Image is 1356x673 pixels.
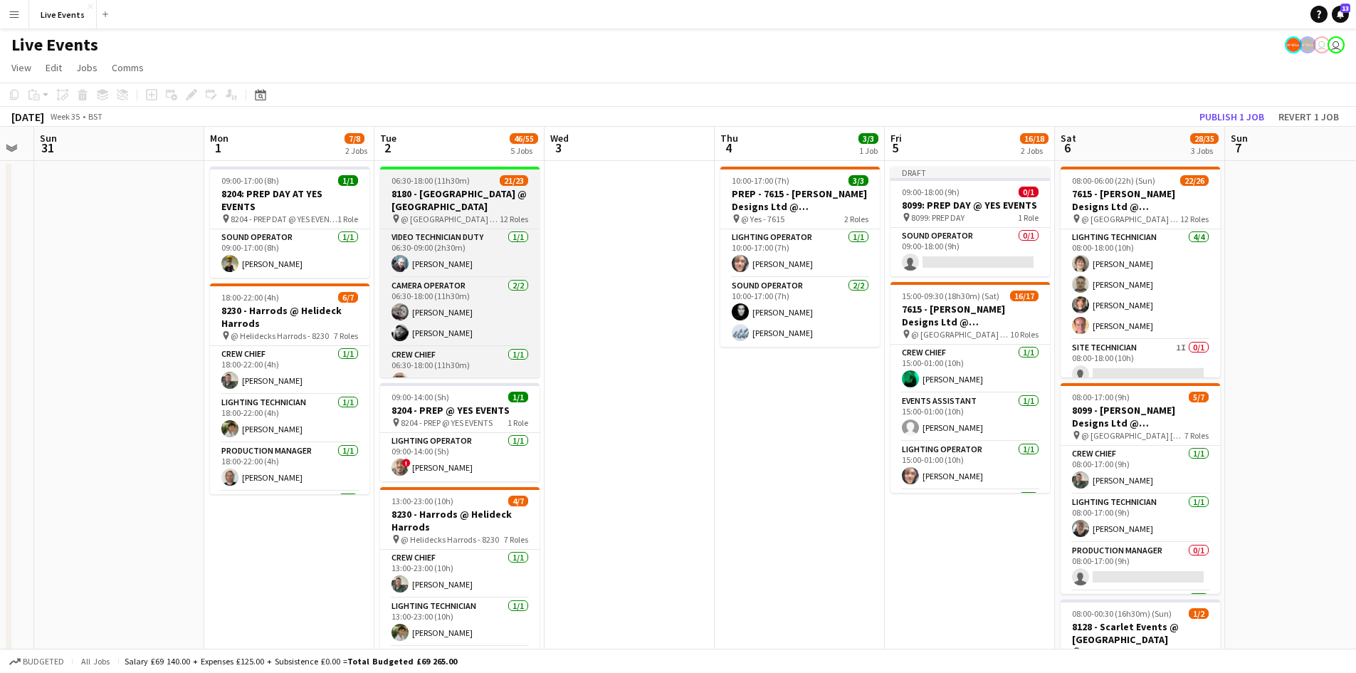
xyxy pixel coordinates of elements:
div: 5 Jobs [510,145,537,156]
app-card-role: Lighting Technician1/118:00-22:00 (4h)[PERSON_NAME] [210,395,369,443]
span: 1 Role [508,417,528,428]
span: Thu [720,132,738,145]
button: Publish 1 job [1194,108,1270,126]
h3: 8230 - Harrods @ Helideck Harrods [380,508,540,533]
span: @ [GEOGRAPHIC_DATA] - 7615 [1081,214,1180,224]
span: 13:00-23:00 (10h) [391,496,453,506]
span: @ Helidecks Harrods - 8230 [401,534,499,545]
h3: 8230 - Harrods @ Helideck Harrods [210,304,369,330]
app-card-role: Lighting Technician1/113:00-23:00 (10h)[PERSON_NAME] [380,598,540,647]
app-card-role: Camera Operator2/206:30-18:00 (11h30m)[PERSON_NAME][PERSON_NAME] [380,278,540,347]
span: 4 [718,140,738,156]
span: @ Helidecks Harrods - 8230 [231,330,329,341]
span: Sun [1231,132,1248,145]
span: 16/17 [1010,291,1039,301]
span: Tue [380,132,396,145]
app-job-card: 08:00-06:00 (22h) (Sun)22/267615 - [PERSON_NAME] Designs Ltd @ [GEOGRAPHIC_DATA] @ [GEOGRAPHIC_DA... [1061,167,1220,377]
span: 13 [1340,4,1350,13]
span: 7 [1229,140,1248,156]
div: Salary £69 140.00 + Expenses £125.00 + Subsistence £0.00 = [125,656,457,667]
span: 1 Role [337,214,358,224]
span: 6 [1058,140,1076,156]
app-user-avatar: Production Managers [1299,36,1316,53]
app-job-card: 08:00-17:00 (9h)5/78099 - [PERSON_NAME] Designs Ltd @ [GEOGRAPHIC_DATA] @ [GEOGRAPHIC_DATA] [GEOG... [1061,383,1220,594]
app-card-role: Crew Chief1/108:00-17:00 (9h)[PERSON_NAME] [1061,446,1220,494]
span: 1 Role [1018,212,1039,223]
span: 0/1 [1019,187,1039,197]
span: 31 [38,140,57,156]
app-card-role: Lighting Operator1/115:00-01:00 (10h)[PERSON_NAME] [890,442,1050,490]
div: [DATE] [11,110,44,124]
div: 3 Jobs [1191,145,1218,156]
a: View [6,58,37,77]
div: 2 Jobs [345,145,367,156]
h3: 7615 - [PERSON_NAME] Designs Ltd @ [GEOGRAPHIC_DATA] [1061,187,1220,213]
app-job-card: 06:30-18:00 (11h30m)21/238180 - [GEOGRAPHIC_DATA] @ [GEOGRAPHIC_DATA] @ [GEOGRAPHIC_DATA] - 81801... [380,167,540,377]
span: 7 Roles [504,534,528,545]
span: 21/23 [500,175,528,186]
app-card-role: Site Technician1I0/108:00-18:00 (10h) [1061,340,1220,388]
span: 7/8 [345,133,364,144]
span: 3/3 [848,175,868,186]
h1: Live Events [11,34,98,56]
span: 6/7 [338,292,358,303]
span: 10:00-17:00 (7h) [732,175,789,186]
app-job-card: 09:00-14:00 (5h)1/18204 - PREP @ YES EVENTS 8204 - PREP @ YES EVENTS1 RoleLighting Operator1/109:... [380,383,540,481]
span: 2 [378,140,396,156]
span: 1 [208,140,228,156]
app-card-role: Crew Chief1/115:00-01:00 (10h)[PERSON_NAME] [890,345,1050,393]
app-card-role: Production Manager1/118:00-22:00 (4h)[PERSON_NAME] [210,443,369,491]
app-job-card: 15:00-09:30 (18h30m) (Sat)16/177615 - [PERSON_NAME] Designs Ltd @ [GEOGRAPHIC_DATA] @ [GEOGRAPHIC... [890,282,1050,493]
span: 1/1 [508,392,528,402]
span: 1/2 [1189,608,1209,619]
span: @ [GEOGRAPHIC_DATA] - 7615 [911,329,1010,340]
app-card-role: Project Manager1/1 [1061,591,1220,640]
div: 1 Job [859,145,878,156]
span: Fri [890,132,902,145]
app-card-role: Events Assistant1/115:00-01:00 (10h)[PERSON_NAME] [890,393,1050,442]
app-card-role: Production Manager0/108:00-17:00 (9h) [1061,543,1220,591]
span: 08:00-06:00 (22h) (Sun) [1072,175,1155,186]
a: Edit [40,58,68,77]
span: 09:00-18:00 (9h) [902,187,960,197]
span: 3/3 [858,133,878,144]
div: Draft09:00-18:00 (9h)0/18099: PREP DAY @ YES EVENTS 8099: PREP DAY1 RoleSound Operator0/109:00-18... [890,167,1050,276]
button: Live Events [29,1,97,28]
div: 10:00-17:00 (7h)3/3PREP - 7615 - [PERSON_NAME] Designs Ltd @ [GEOGRAPHIC_DATA] @ Yes - 76152 Role... [720,167,880,347]
div: 09:00-17:00 (8h)1/18204: PREP DAY AT YES EVENTS 8204 - PREP DAT @ YES EVENTS1 RoleSound Operator1... [210,167,369,278]
h3: 7615 - [PERSON_NAME] Designs Ltd @ [GEOGRAPHIC_DATA] [890,303,1050,328]
h3: 8128 - Scarlet Events @ [GEOGRAPHIC_DATA] [1061,620,1220,646]
span: View [11,61,31,74]
span: 7 Roles [1184,430,1209,441]
app-card-role: Lighting Technician1/108:00-17:00 (9h)[PERSON_NAME] [1061,494,1220,543]
app-job-card: 18:00-22:00 (4h)6/78230 - Harrods @ Helideck Harrods @ Helidecks Harrods - 82307 RolesCrew Chief1... [210,283,369,494]
span: Sun [40,132,57,145]
span: 8128 - Scarlet Events @ [GEOGRAPHIC_DATA] [1081,647,1184,657]
span: 09:00-14:00 (5h) [391,392,449,402]
app-card-role: Crew Chief1/113:00-23:00 (10h)[PERSON_NAME] [380,550,540,598]
span: @ Yes - 7615 [741,214,784,224]
span: Jobs [76,61,98,74]
h3: 8099 - [PERSON_NAME] Designs Ltd @ [GEOGRAPHIC_DATA] [1061,404,1220,429]
span: 7 Roles [334,330,358,341]
button: Budgeted [7,654,66,669]
span: ! [402,459,411,467]
span: 46/55 [510,133,538,144]
span: 18:00-22:00 (4h) [221,292,279,303]
span: 06:30-18:00 (11h30m) [391,175,470,186]
div: Draft [890,167,1050,178]
span: 2 Roles [844,214,868,224]
span: Wed [550,132,569,145]
span: Sat [1061,132,1076,145]
app-user-avatar: Technical Department [1328,36,1345,53]
h3: PREP - 7615 - [PERSON_NAME] Designs Ltd @ [GEOGRAPHIC_DATA] [720,187,880,213]
app-card-role: Crew Chief1/118:00-22:00 (4h)[PERSON_NAME] [210,346,369,395]
span: 08:00-00:30 (16h30m) (Sun) [1072,608,1172,619]
span: 09:00-17:00 (8h) [221,175,279,186]
span: 22/26 [1180,175,1209,186]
